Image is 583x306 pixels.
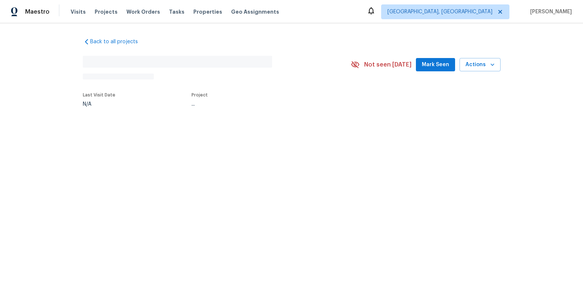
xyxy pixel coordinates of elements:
[83,93,115,97] span: Last Visit Date
[191,102,333,107] div: ...
[25,8,50,16] span: Maestro
[71,8,86,16] span: Visits
[95,8,118,16] span: Projects
[83,102,115,107] div: N/A
[416,58,455,72] button: Mark Seen
[364,61,411,68] span: Not seen [DATE]
[465,60,495,69] span: Actions
[387,8,492,16] span: [GEOGRAPHIC_DATA], [GEOGRAPHIC_DATA]
[231,8,279,16] span: Geo Assignments
[169,9,184,14] span: Tasks
[527,8,572,16] span: [PERSON_NAME]
[191,93,208,97] span: Project
[126,8,160,16] span: Work Orders
[193,8,222,16] span: Properties
[460,58,501,72] button: Actions
[422,60,449,69] span: Mark Seen
[83,38,154,45] a: Back to all projects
